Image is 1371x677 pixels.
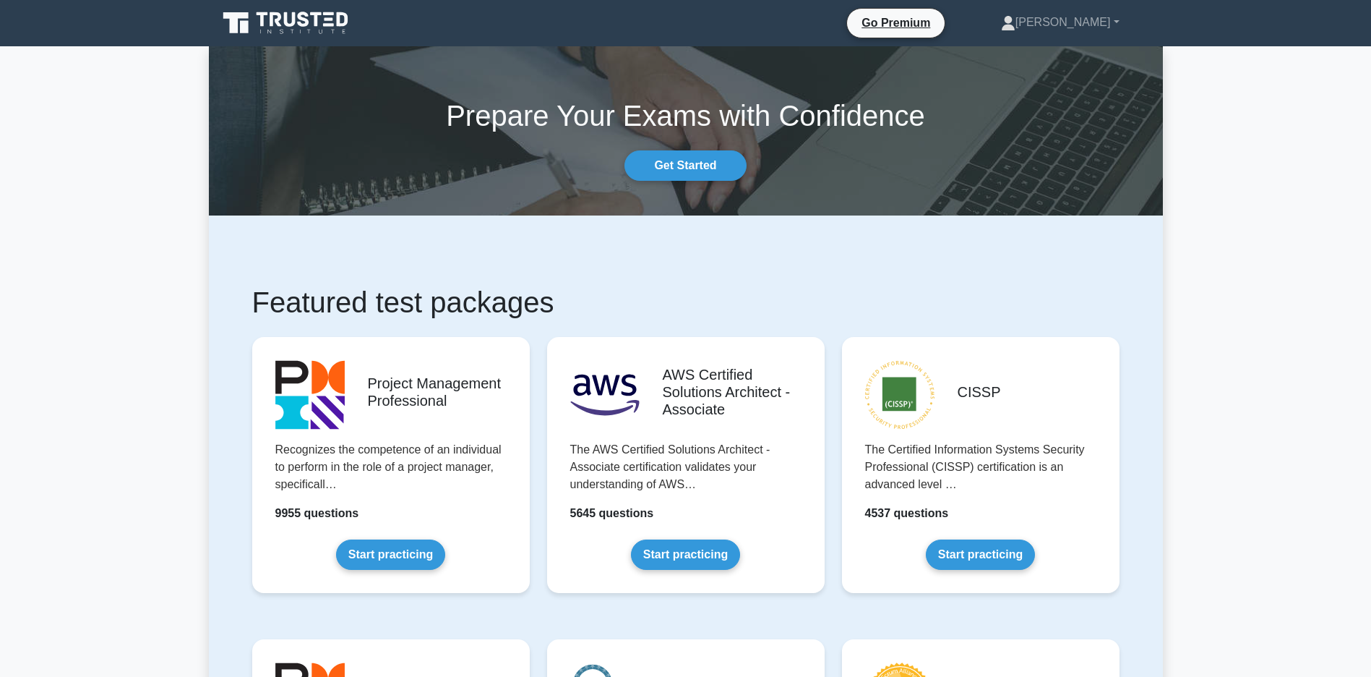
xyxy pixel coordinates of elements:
[631,540,740,570] a: Start practicing
[853,14,939,32] a: Go Premium
[336,540,445,570] a: Start practicing
[926,540,1035,570] a: Start practicing
[624,150,746,181] a: Get Started
[966,8,1154,37] a: [PERSON_NAME]
[209,98,1163,133] h1: Prepare Your Exams with Confidence
[252,285,1119,320] h1: Featured test packages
